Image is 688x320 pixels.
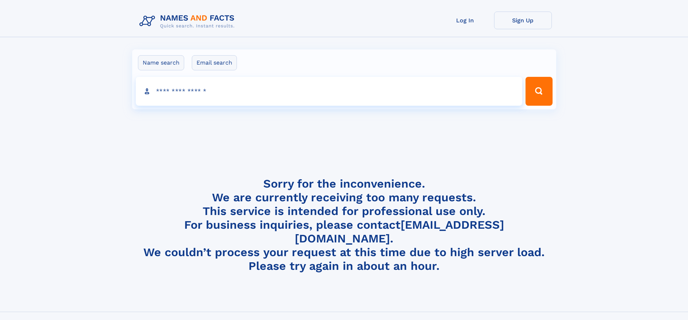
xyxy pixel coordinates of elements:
[136,77,523,106] input: search input
[436,12,494,29] a: Log In
[138,55,184,70] label: Name search
[137,177,552,273] h4: Sorry for the inconvenience. We are currently receiving too many requests. This service is intend...
[525,77,552,106] button: Search Button
[137,12,241,31] img: Logo Names and Facts
[192,55,237,70] label: Email search
[295,218,504,245] a: [EMAIL_ADDRESS][DOMAIN_NAME]
[494,12,552,29] a: Sign Up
